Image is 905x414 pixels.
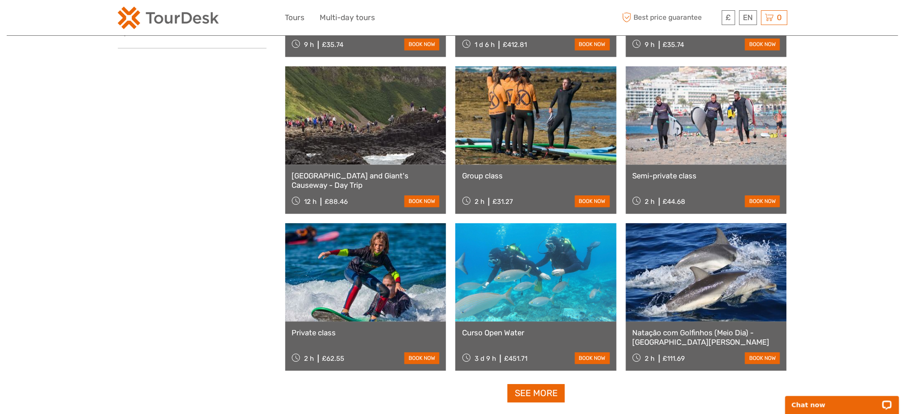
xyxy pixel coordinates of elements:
span: Best price guarantee [620,10,720,25]
span: 2 h [645,355,655,363]
a: book now [405,38,439,50]
a: See more [508,384,565,402]
a: book now [745,38,780,50]
a: book now [405,352,439,364]
span: 2 h [645,198,655,206]
span: 3 d 9 h [475,355,496,363]
span: 12 h [304,198,317,206]
span: 2 h [475,198,484,206]
span: 9 h [645,41,655,49]
span: 2 h [304,355,314,363]
a: book now [575,195,610,207]
div: £35.74 [322,41,343,49]
div: £35.74 [663,41,684,49]
a: Multi-day tours [320,11,375,24]
span: 0 [776,13,784,22]
a: Curso Open Water [462,328,610,337]
a: book now [575,38,610,50]
div: £31.27 [492,198,513,206]
a: Natação com Golfinhos (Meio Dia) - [GEOGRAPHIC_DATA][PERSON_NAME] [633,328,780,346]
img: 2254-3441b4b5-4e5f-4d00-b396-31f1d84a6ebf_logo_small.png [118,7,219,29]
div: EN [739,10,757,25]
div: £62.55 [322,355,344,363]
a: book now [575,352,610,364]
span: £ [726,13,731,22]
div: £412.81 [503,41,527,49]
a: book now [745,195,780,207]
div: £451.71 [504,355,527,363]
span: 9 h [304,41,314,49]
div: £111.69 [663,355,685,363]
div: £44.68 [663,198,686,206]
a: Group class [462,171,610,180]
a: [GEOGRAPHIC_DATA] and Giant's Causeway - Day Trip [292,171,440,190]
span: 1 d 6 h [475,41,495,49]
a: book now [405,195,439,207]
a: Tours [285,11,305,24]
iframe: LiveChat chat widget [780,386,905,414]
a: Private class [292,328,440,337]
a: Semi-private class [633,171,780,180]
div: £88.46 [325,198,348,206]
a: book now [745,352,780,364]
